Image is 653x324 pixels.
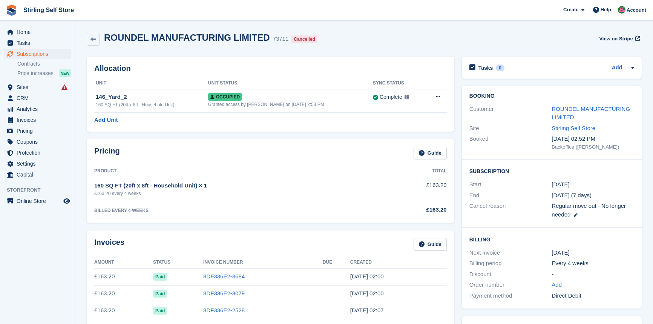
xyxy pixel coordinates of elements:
[4,147,71,158] a: menu
[469,124,552,133] div: Site
[4,126,71,136] a: menu
[17,49,62,59] span: Subscriptions
[153,307,167,315] span: Paid
[4,196,71,206] a: menu
[17,69,71,77] a: Price increases NEW
[469,202,552,219] div: Cancel reason
[94,190,392,197] div: £163.20 every 4 weeks
[596,32,642,45] a: View on Stripe
[59,69,71,77] div: NEW
[552,249,634,257] div: [DATE]
[17,82,62,92] span: Sites
[469,259,552,268] div: Billing period
[469,281,552,289] div: Order number
[552,259,634,268] div: Every 4 weeks
[153,273,167,281] span: Paid
[17,60,71,68] a: Contracts
[612,64,622,72] a: Add
[20,4,77,16] a: Stirling Self Store
[94,165,392,177] th: Product
[94,181,392,190] div: 160 SQ FT (20ft x 8ft - Household Unit) × 1
[94,238,124,250] h2: Invoices
[552,143,634,151] div: Backoffice ([PERSON_NAME])
[94,147,120,159] h2: Pricing
[4,49,71,59] a: menu
[4,38,71,48] a: menu
[17,115,62,125] span: Invoices
[17,38,62,48] span: Tasks
[392,177,447,201] td: £163.20
[96,93,208,101] div: 146_Yard_2
[552,180,569,189] time: 2025-03-11 01:00:00 UTC
[17,93,62,103] span: CRM
[17,104,62,114] span: Analytics
[469,135,552,150] div: Booked
[203,273,245,279] a: 8DF336E2-3684
[4,158,71,169] a: menu
[478,64,493,71] h2: Tasks
[94,256,153,269] th: Amount
[94,285,153,302] td: £163.20
[392,165,447,177] th: Total
[6,5,17,16] img: stora-icon-8386f47178a22dfd0bd8f6a31ec36ba5ce8667c1dd55bd0f319d3a0aa187defe.svg
[4,82,71,92] a: menu
[94,207,392,214] div: BILLED EVERY 4 WEEKS
[61,84,67,90] i: Smart entry sync failures have occurred
[552,192,592,198] span: [DATE] (7 days)
[469,191,552,200] div: End
[17,70,54,77] span: Price increases
[552,203,626,218] span: Regular move out - No longer needed
[4,115,71,125] a: menu
[17,27,62,37] span: Home
[17,169,62,180] span: Capital
[208,77,373,89] th: Unit Status
[291,35,317,43] div: Cancelled
[4,169,71,180] a: menu
[17,126,62,136] span: Pricing
[203,307,245,313] a: 8DF336E2-2528
[4,27,71,37] a: menu
[7,186,75,194] span: Storefront
[94,77,208,89] th: Unit
[350,256,447,269] th: Created
[552,270,634,279] div: -
[203,256,323,269] th: Invoice Number
[563,6,578,14] span: Create
[469,93,634,99] h2: Booking
[414,147,447,159] a: Guide
[392,206,447,214] div: £163.20
[153,256,203,269] th: Status
[94,302,153,319] td: £163.20
[405,95,409,99] img: icon-info-grey-7440780725fd019a000dd9b08b2336e03edf1995a4989e88bcd33f0948082b44.svg
[552,125,595,131] a: Stirling Self Store
[469,167,634,175] h2: Subscription
[552,135,634,143] div: [DATE] 02:52 PM
[17,147,62,158] span: Protection
[4,104,71,114] a: menu
[153,290,167,298] span: Paid
[104,32,270,43] h2: ROUNDEL MANUFACTURING LIMITED
[17,137,62,147] span: Coupons
[552,292,634,300] div: Direct Debit
[469,180,552,189] div: Start
[350,307,384,313] time: 2025-07-01 01:07:36 UTC
[599,35,633,43] span: View on Stripe
[552,106,630,121] a: ROUNDEL MANUFACTURING LIMITED
[469,270,552,279] div: Discount
[350,273,384,279] time: 2025-08-26 01:00:06 UTC
[496,64,504,71] div: 0
[618,6,625,14] img: Lucy
[208,93,242,101] span: Occupied
[94,116,118,124] a: Add Unit
[62,197,71,206] a: Preview store
[552,281,562,289] a: Add
[469,249,552,257] div: Next invoice
[96,101,208,108] div: 160 SQ FT (20ft x 8ft - Household Unit)
[208,101,373,108] div: Granted access by [PERSON_NAME] on [DATE] 2:53 PM
[323,256,350,269] th: Due
[4,93,71,103] a: menu
[373,77,424,89] th: Sync Status
[414,238,447,250] a: Guide
[380,93,402,101] div: Complete
[469,235,634,243] h2: Billing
